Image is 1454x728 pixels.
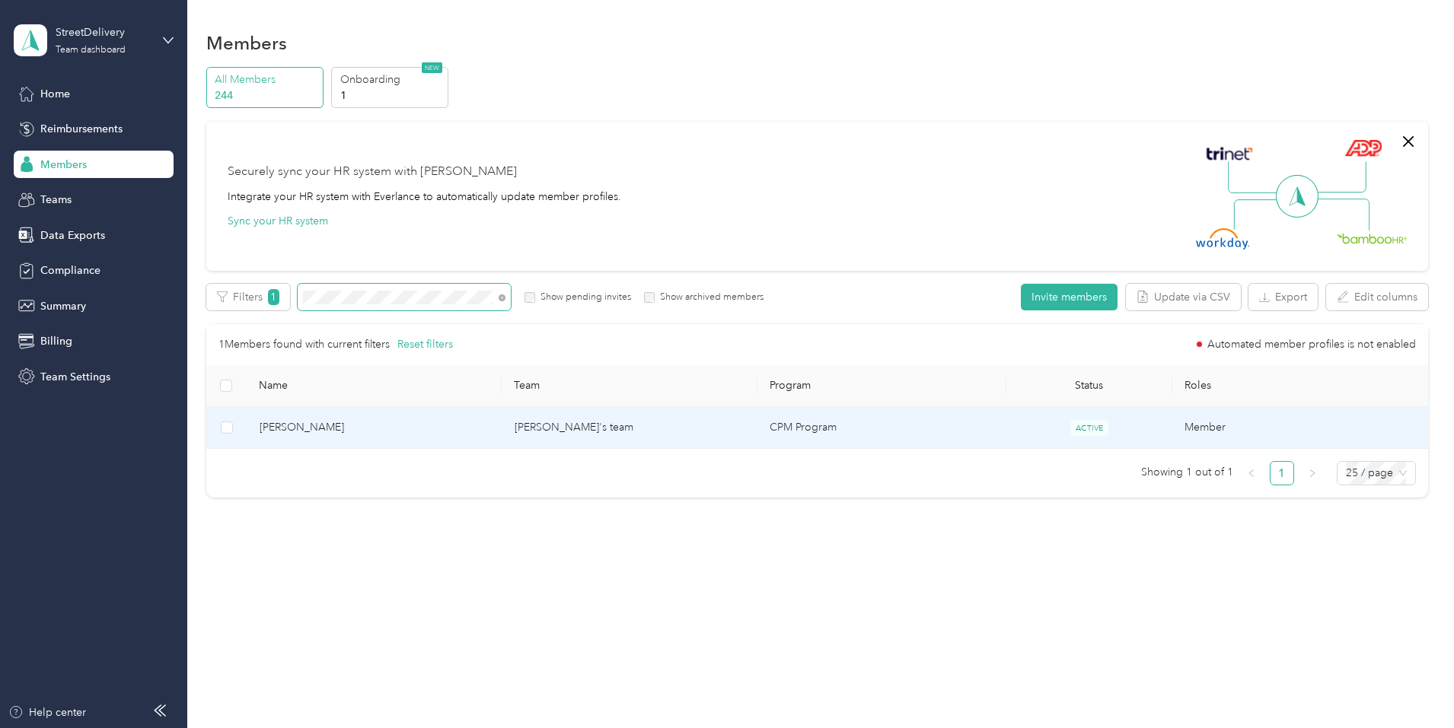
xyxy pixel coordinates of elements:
[1172,407,1427,449] td: Member
[247,407,502,449] td: Gill Brian
[40,121,123,137] span: Reimbursements
[1346,462,1407,485] span: 25 / page
[206,284,290,310] button: Filters1
[1337,233,1407,243] img: BambooHR
[228,213,328,229] button: Sync your HR system
[1308,469,1317,478] span: right
[1300,461,1325,485] li: Next Page
[8,704,86,720] button: Help center
[228,163,517,181] div: Securely sync your HR system with [PERSON_NAME]
[40,227,105,243] span: Data Exports
[1247,469,1256,478] span: left
[40,262,100,278] span: Compliance
[1337,461,1416,485] div: Page Size
[1070,420,1108,436] span: ACTIVE
[40,157,87,173] span: Members
[40,192,72,208] span: Teams
[1369,643,1454,728] iframe: Everlance-gr Chat Button Frame
[535,291,631,304] label: Show pending invites
[340,87,444,103] p: 1
[1207,339,1416,350] span: Automated member profiles is not enabled
[40,298,86,314] span: Summary
[1313,161,1366,193] img: Line Right Up
[1239,461,1264,485] li: Previous Page
[1126,284,1241,310] button: Update via CSV
[1141,461,1233,484] span: Showing 1 out of 1
[259,379,489,392] span: Name
[1270,461,1294,485] li: 1
[218,336,390,353] p: 1 Members found with current filters
[1344,139,1382,157] img: ADP
[260,419,490,436] span: [PERSON_NAME]
[1239,461,1264,485] button: left
[40,333,72,349] span: Billing
[1203,143,1256,164] img: Trinet
[247,365,502,407] th: Name
[1021,284,1118,310] button: Invite members
[1228,161,1281,194] img: Line Left Up
[502,407,757,449] td: Allen Jason's team
[1248,284,1318,310] button: Export
[40,369,110,385] span: Team Settings
[422,62,442,73] span: NEW
[397,336,453,353] button: Reset filters
[1172,365,1428,407] th: Roles
[40,86,70,102] span: Home
[1326,284,1428,310] button: Edit columns
[215,72,318,87] p: All Members
[268,289,279,305] span: 1
[340,72,444,87] p: Onboarding
[1316,199,1370,231] img: Line Right Down
[1006,365,1172,407] th: Status
[502,365,757,407] th: Team
[228,189,621,205] div: Integrate your HR system with Everlance to automatically update member profiles.
[1196,228,1249,250] img: Workday
[56,46,126,55] div: Team dashboard
[206,35,287,51] h1: Members
[655,291,764,304] label: Show archived members
[757,365,1006,407] th: Program
[1300,461,1325,485] button: right
[56,24,151,40] div: StreetDelivery
[757,407,1006,449] td: CPM Program
[1233,199,1287,230] img: Line Left Down
[1271,462,1293,485] a: 1
[215,87,318,103] p: 244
